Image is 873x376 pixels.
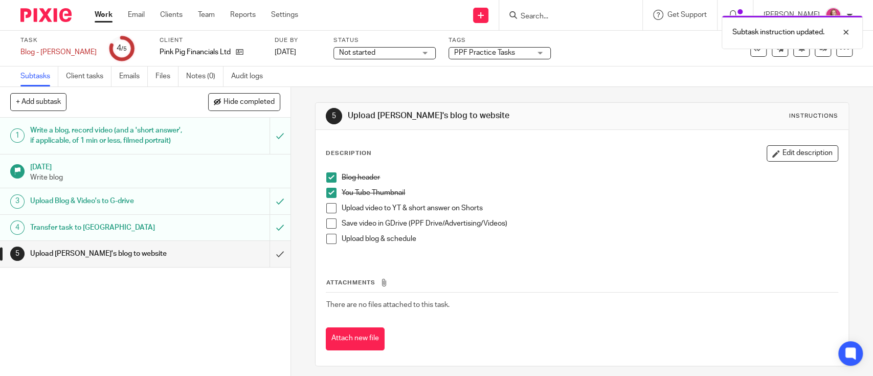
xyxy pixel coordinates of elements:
[10,194,25,209] div: 3
[230,10,256,20] a: Reports
[342,203,837,213] p: Upload video to YT & short answer on Shorts
[789,112,838,120] div: Instructions
[271,10,298,20] a: Settings
[342,234,837,244] p: Upload blog & schedule
[160,10,183,20] a: Clients
[10,93,66,110] button: + Add subtask
[208,93,280,110] button: Hide completed
[30,160,280,172] h1: [DATE]
[732,27,824,37] p: Subtask instruction updated.
[10,128,25,143] div: 1
[119,67,148,86] a: Emails
[10,220,25,235] div: 4
[348,110,604,121] h1: Upload [PERSON_NAME]'s blog to website
[326,108,342,124] div: 5
[20,47,97,57] div: Blog - Caroline
[20,67,58,86] a: Subtasks
[333,36,436,45] label: Status
[155,67,178,86] a: Files
[117,42,127,54] div: 4
[342,218,837,229] p: Save video in GDrive (PPF Drive/Advertising/Videos)
[20,47,97,57] div: Blog - [PERSON_NAME]
[198,10,215,20] a: Team
[326,149,371,158] p: Description
[825,7,841,24] img: Team%20headshots.png
[454,49,515,56] span: PPF Practice Tasks
[128,10,145,20] a: Email
[231,67,271,86] a: Audit logs
[30,123,183,149] h1: Write a blog, record video (and a 'short answer', if applicable, of 1 min or less, filmed portrait)
[30,220,183,235] h1: Transfer task to [GEOGRAPHIC_DATA]
[30,246,183,261] h1: Upload [PERSON_NAME]'s blog to website
[30,172,280,183] p: Write blog
[326,301,450,308] span: There are no files attached to this task.
[30,193,183,209] h1: Upload Blog & Video's to G-drive
[66,67,111,86] a: Client tasks
[160,47,231,57] p: Pink Pig Financials Ltd
[326,327,385,350] button: Attach new file
[326,280,375,285] span: Attachments
[121,46,127,52] small: /5
[10,247,25,261] div: 5
[342,172,837,183] p: Blog header
[223,98,275,106] span: Hide completed
[342,188,837,198] p: You Tube Thumbnail
[20,8,72,22] img: Pixie
[95,10,113,20] a: Work
[275,36,321,45] label: Due by
[20,36,97,45] label: Task
[186,67,223,86] a: Notes (0)
[275,49,296,56] span: [DATE]
[767,145,838,162] button: Edit description
[339,49,375,56] span: Not started
[160,36,262,45] label: Client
